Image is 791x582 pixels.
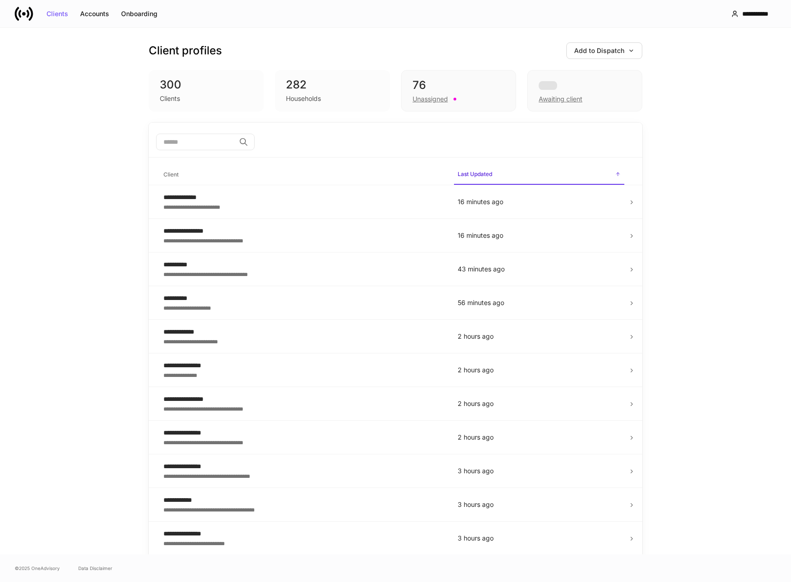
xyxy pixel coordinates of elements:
p: 2 hours ago [458,365,621,375]
div: Households [286,94,321,103]
div: 300 [160,77,253,92]
p: 2 hours ago [458,433,621,442]
h3: Client profiles [149,43,222,58]
p: 16 minutes ago [458,231,621,240]
h6: Last Updated [458,170,492,178]
button: Add to Dispatch [566,42,642,59]
button: Clients [41,6,74,21]
div: Clients [160,94,180,103]
p: 16 minutes ago [458,197,621,206]
p: 3 hours ago [458,466,621,476]
div: Onboarding [121,11,157,17]
h6: Client [163,170,179,179]
a: Data Disclaimer [78,564,112,572]
p: 3 hours ago [458,534,621,543]
p: 2 hours ago [458,332,621,341]
span: Last Updated [454,165,624,185]
button: Onboarding [115,6,163,21]
p: 43 minutes ago [458,265,621,274]
span: © 2025 OneAdvisory [15,564,60,572]
p: 2 hours ago [458,399,621,408]
div: Awaiting client [539,94,582,104]
button: Accounts [74,6,115,21]
div: 76 [413,78,505,93]
div: Awaiting client [527,70,642,112]
div: 76Unassigned [401,70,516,112]
div: 282 [286,77,379,92]
div: Unassigned [413,94,448,104]
p: 3 hours ago [458,500,621,509]
div: Clients [47,11,68,17]
div: Accounts [80,11,109,17]
p: 56 minutes ago [458,298,621,307]
span: Client [160,165,447,184]
div: Add to Dispatch [574,47,634,54]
